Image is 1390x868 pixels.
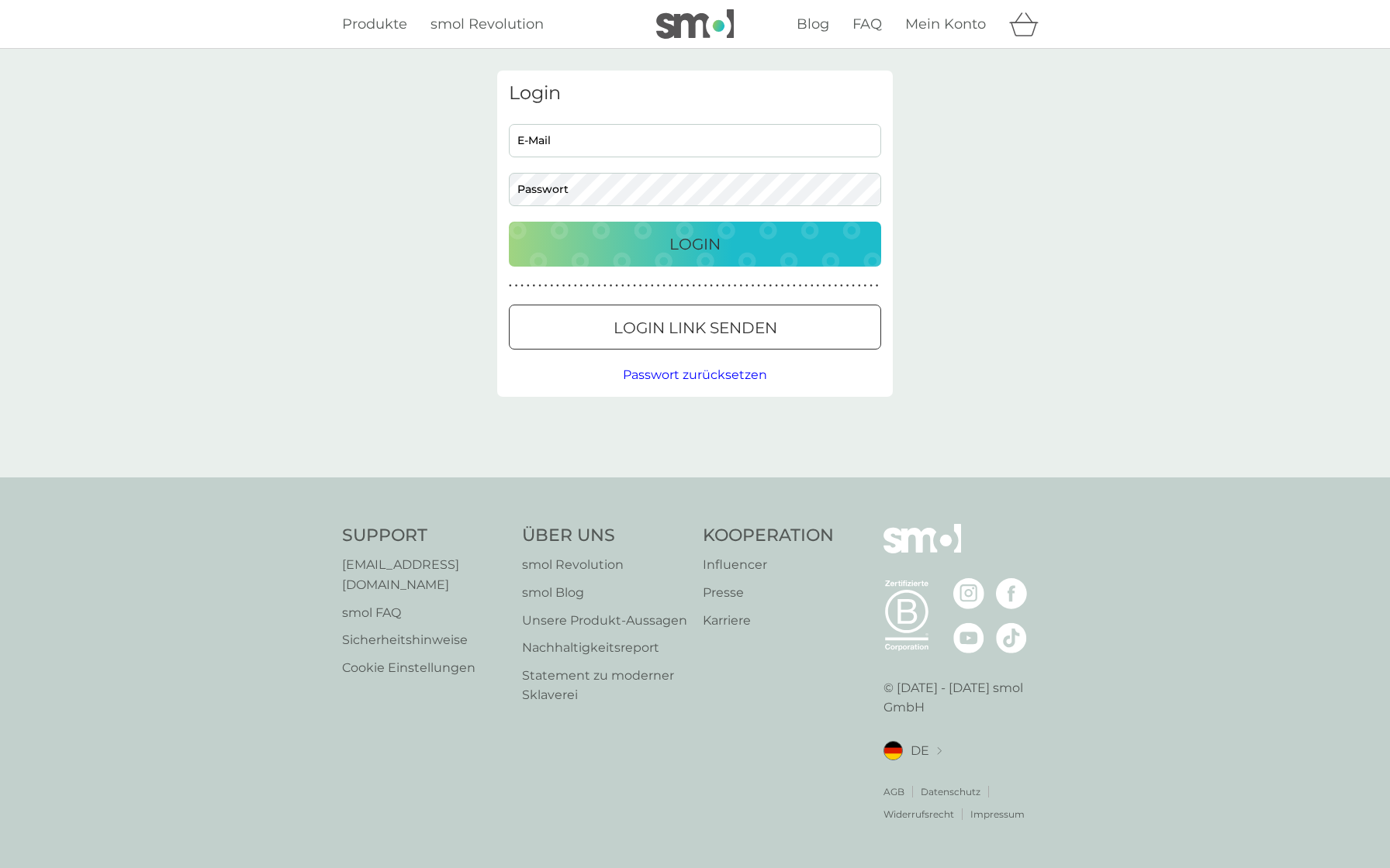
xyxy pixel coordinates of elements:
[745,282,749,290] p: ●
[703,555,834,575] a: Influencer
[911,741,929,761] span: DE
[509,305,881,350] button: Login Link senden
[883,784,904,799] a: AGB
[515,282,518,290] p: ●
[728,282,731,290] p: ●
[621,282,624,290] p: ●
[533,282,536,290] p: ●
[520,282,524,290] p: ●
[822,282,825,290] p: ●
[342,13,407,36] a: Produkte
[704,282,707,290] p: ●
[804,282,807,290] p: ●
[527,282,530,290] p: ●
[342,658,507,678] p: Cookie Einstellungen
[739,282,742,290] p: ●
[628,282,631,290] p: ●
[580,282,583,290] p: ●
[509,282,512,290] p: ●
[342,603,507,623] a: smol FAQ
[597,282,600,290] p: ●
[722,282,725,290] p: ●
[937,747,942,756] img: Standort auswählen
[710,282,713,290] p: ●
[852,13,882,36] a: FAQ
[522,638,687,658] a: Nachhaltigkeitsreport
[799,282,802,290] p: ●
[550,282,553,290] p: ●
[645,282,648,290] p: ●
[342,630,507,650] p: Sicherheitshinweise
[864,282,867,290] p: ●
[509,82,881,105] h3: Login
[769,282,773,290] p: ●
[811,282,814,290] p: ●
[522,555,687,575] a: smol Revolution
[846,282,849,290] p: ●
[342,555,507,594] a: [EMAIL_ADDRESS][DOMAIN_NAME]
[633,282,636,290] p: ●
[662,282,666,290] p: ●
[757,282,760,290] p: ●
[953,578,984,609] img: besuche die smol Instagram Seite
[603,282,607,290] p: ●
[698,282,701,290] p: ●
[883,807,954,821] a: Widerrufsrecht
[586,282,589,290] p: ●
[522,583,687,603] a: smol Blog
[610,282,613,290] p: ●
[852,282,855,290] p: ●
[905,13,986,36] a: Mein Konto
[342,524,507,548] h4: Support
[562,282,565,290] p: ●
[639,282,642,290] p: ●
[797,13,829,36] a: Blog
[883,678,1048,718] p: © [DATE] - [DATE] smol GmbH
[970,807,1025,821] a: Impressum
[669,282,672,290] p: ●
[692,282,695,290] p: ●
[592,282,595,290] p: ●
[656,9,734,39] img: smol
[716,282,719,290] p: ●
[568,282,571,290] p: ●
[787,282,790,290] p: ●
[574,282,577,290] p: ●
[996,622,1027,653] img: besuche die smol TikTok Seite
[763,282,766,290] p: ●
[623,365,767,385] button: Passwort zurücksetzen
[657,282,660,290] p: ●
[538,282,541,290] p: ●
[651,282,654,290] p: ●
[876,282,879,290] p: ●
[870,282,873,290] p: ●
[834,282,837,290] p: ●
[522,666,687,705] a: Statement zu moderner Sklaverei
[996,578,1027,609] img: besuche die smol Facebook Seite
[522,611,687,631] p: Unsere Produkt‑Aussagen
[614,315,777,340] p: Login Link senden
[703,611,834,631] a: Karriere
[615,282,618,290] p: ●
[828,282,832,290] p: ●
[921,784,980,799] a: Datenschutz
[840,282,843,290] p: ●
[883,524,961,577] img: smol
[342,15,407,33] span: Produkte
[430,13,544,36] a: smol Revolution
[556,282,559,290] p: ●
[680,282,683,290] p: ●
[509,222,881,267] button: Login
[781,282,784,290] p: ●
